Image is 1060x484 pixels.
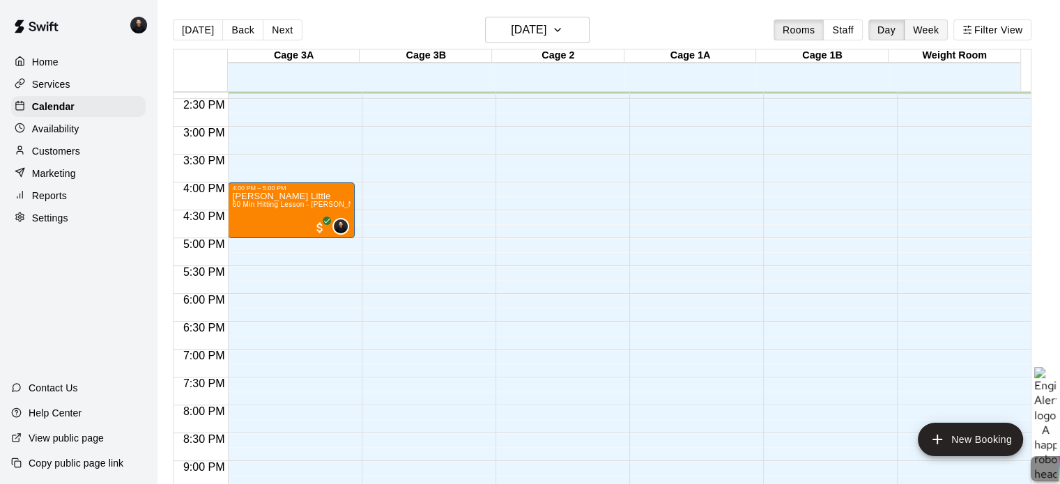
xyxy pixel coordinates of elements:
p: Help Center [29,406,82,420]
a: Calendar [11,96,146,117]
div: Cage 3B [360,49,492,63]
button: Next [263,19,302,40]
span: 3:30 PM [180,155,229,166]
p: Home [32,55,59,69]
span: 3:00 PM [180,127,229,139]
div: Weight Room [889,49,1021,63]
button: Staff [823,19,863,40]
button: Week [904,19,948,40]
img: Gregory Lewandoski [130,17,147,33]
p: Reports [32,189,67,203]
span: 60 Min Hitting Lesson - [PERSON_NAME] [232,201,371,208]
p: Marketing [32,166,76,180]
a: Availability [11,118,146,139]
p: Copy public page link [29,456,123,470]
span: 8:00 PM [180,405,229,417]
h6: [DATE] [511,20,546,40]
span: 6:30 PM [180,322,229,334]
p: View public page [29,431,104,445]
a: Reports [11,185,146,206]
div: Gregory Lewandoski [332,218,349,235]
span: 4:30 PM [180,210,229,222]
a: Services [11,74,146,95]
div: Cage 3A [228,49,360,63]
span: 9:00 PM [180,461,229,473]
button: Back [222,19,263,40]
div: Cage 1B [756,49,889,63]
p: Settings [32,211,68,225]
div: Cage 1A [624,49,757,63]
button: Day [868,19,905,40]
a: Home [11,52,146,72]
span: 7:30 PM [180,377,229,389]
p: Services [32,77,70,91]
button: [DATE] [485,17,590,43]
span: 2:30 PM [180,99,229,111]
span: 5:00 PM [180,238,229,250]
button: [DATE] [173,19,223,40]
div: Cage 2 [492,49,624,63]
span: 7:00 PM [180,350,229,361]
a: Customers [11,141,146,162]
a: Settings [11,208,146,228]
span: Gregory Lewandoski [338,218,349,235]
img: Gregory Lewandoski [334,219,348,233]
a: Marketing [11,163,146,184]
span: 6:00 PM [180,294,229,306]
span: 4:00 PM [180,182,229,194]
button: add [918,423,1023,456]
span: 8:30 PM [180,433,229,445]
div: Gregory Lewandoski [128,11,157,39]
span: All customers have paid [313,221,327,235]
p: Availability [32,122,79,136]
div: 4:00 PM – 5:00 PM: Sawyer Little [228,182,355,238]
button: Filter View [953,19,1031,40]
p: Calendar [32,100,75,114]
p: Customers [32,144,80,158]
span: 5:30 PM [180,266,229,278]
p: Contact Us [29,381,78,395]
div: 4:00 PM – 5:00 PM [232,185,351,192]
button: Rooms [774,19,824,40]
